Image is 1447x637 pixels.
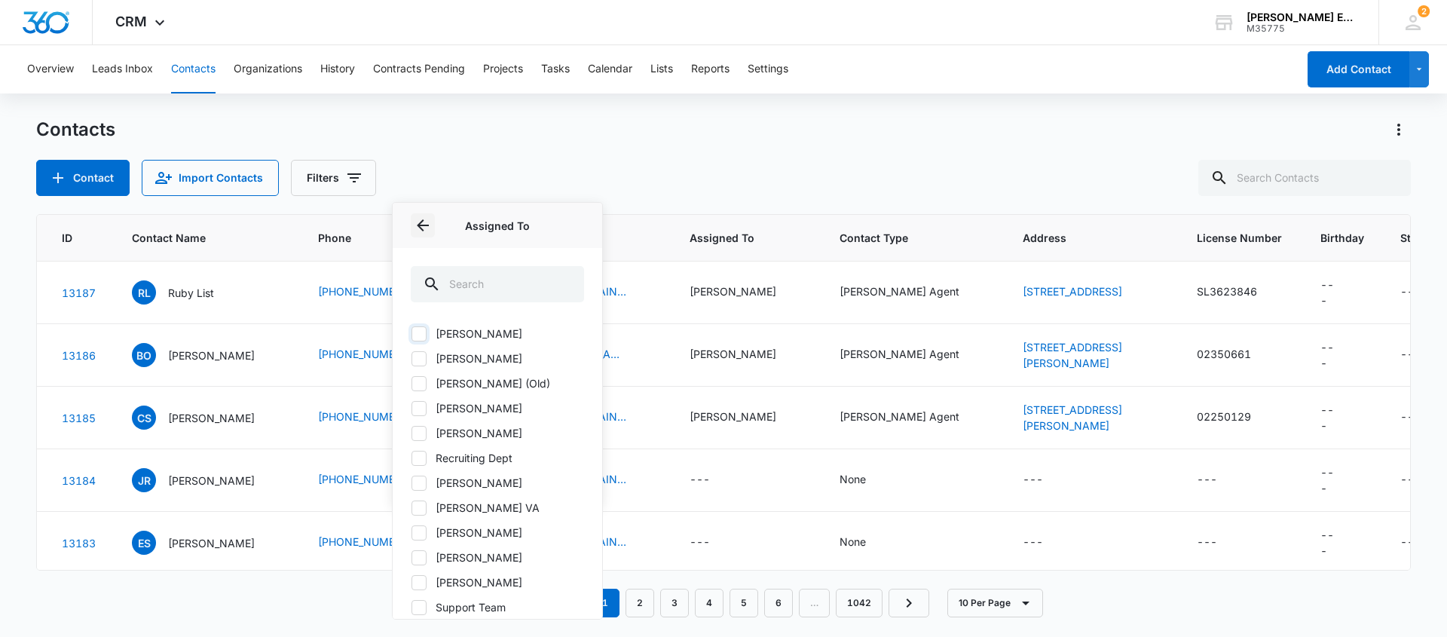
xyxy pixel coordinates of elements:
[840,409,959,424] div: [PERSON_NAME] Agent
[588,45,632,93] button: Calendar
[1197,346,1278,364] div: License Number - 02350661 - Select to Edit Field
[318,409,439,427] div: Phone - (760) 429-0926 - Select to Edit Field
[541,45,570,93] button: Tasks
[690,471,710,489] div: ---
[132,468,282,492] div: Contact Name - Jacqueline Robinson - Select to Edit Field
[168,535,255,551] p: [PERSON_NAME]
[318,346,439,364] div: Phone - (951) 834-3499 - Select to Edit Field
[690,409,776,424] div: [PERSON_NAME]
[690,283,776,299] div: [PERSON_NAME]
[36,160,130,196] button: Add Contact
[691,45,730,93] button: Reports
[62,286,96,299] a: Navigate to contact details page for Ruby List
[483,45,523,93] button: Projects
[132,230,260,246] span: Contact Name
[840,471,893,489] div: Contact Type - None - Select to Edit Field
[1320,464,1337,496] div: ---
[690,534,737,552] div: Assigned To - - Select to Edit Field
[947,589,1043,617] button: 10 Per Page
[318,283,412,299] a: [PHONE_NUMBER]
[690,346,776,362] div: [PERSON_NAME]
[1023,339,1161,371] div: Address - 31425 Gabriel Metsu St, Winchester, CA, 92596 - Select to Edit Field
[836,589,883,617] a: Page 1042
[840,346,987,364] div: Contact Type - Allison James Agent - Select to Edit Field
[132,468,156,492] span: JR
[1023,534,1043,552] div: ---
[411,475,584,491] label: [PERSON_NAME]
[1400,283,1421,302] div: ---
[318,409,412,424] a: [PHONE_NUMBER]
[142,160,279,196] button: Import Contacts
[411,574,584,590] label: [PERSON_NAME]
[1197,283,1284,302] div: License Number - SL3623846 - Select to Edit Field
[132,531,156,555] span: ES
[132,343,282,367] div: Contact Name - Bruce Owen - Select to Edit Field
[840,534,893,552] div: Contact Type - None - Select to Edit Field
[411,400,584,416] label: [PERSON_NAME]
[840,471,866,487] div: None
[132,343,156,367] span: BO
[1320,230,1364,246] span: Birthday
[1400,346,1421,364] div: ---
[411,550,584,565] label: [PERSON_NAME]
[411,450,584,466] label: Recruiting Dept
[62,412,96,424] a: Navigate to contact details page for Chloe Schmid
[1197,346,1251,362] div: 02350661
[92,45,153,93] button: Leads Inbox
[840,283,987,302] div: Contact Type - Allison James Agent - Select to Edit Field
[411,425,584,441] label: [PERSON_NAME]
[1247,11,1357,23] div: account name
[1197,230,1284,246] span: License Number
[411,326,584,341] label: [PERSON_NAME]
[840,346,959,362] div: [PERSON_NAME] Agent
[1320,339,1364,371] div: Birthday - - Select to Edit Field
[115,14,147,29] span: CRM
[1400,534,1421,552] div: ---
[168,285,214,301] p: Ruby List
[318,471,412,487] a: [PHONE_NUMBER]
[1320,277,1364,308] div: Birthday - - Select to Edit Field
[168,348,255,363] p: [PERSON_NAME]
[690,230,782,246] span: Assigned To
[1320,464,1364,496] div: Birthday - - Select to Edit Field
[1197,409,1278,427] div: License Number - 02250129 - Select to Edit Field
[1023,341,1122,369] a: [STREET_ADDRESS][PERSON_NAME]
[1197,471,1217,489] div: ---
[690,471,737,489] div: Assigned To - - Select to Edit Field
[690,534,710,552] div: ---
[1308,51,1409,87] button: Add Contact
[411,599,584,615] label: Support Team
[1023,402,1161,433] div: Address - 1775 Troy Lane, Oceanside, CA, 92054 - Select to Edit Field
[1400,471,1421,489] div: ---
[411,266,584,302] input: Search
[1198,160,1411,196] input: Search Contacts
[1197,534,1244,552] div: License Number - - Select to Edit Field
[132,531,282,555] div: Contact Name - Elizabeth Santos - Select to Edit Field
[650,45,673,93] button: Lists
[730,589,758,617] a: Page 5
[318,471,439,489] div: Phone - +1 (707) 657-8811 - Select to Edit Field
[411,351,584,366] label: [PERSON_NAME]
[318,283,439,302] div: Phone - (813) 531-1526 - Select to Edit Field
[132,280,156,305] span: RL
[411,218,584,234] p: Assigned To
[1197,409,1251,424] div: 02250129
[1400,409,1421,427] div: ---
[318,346,412,362] a: [PHONE_NUMBER]
[1023,534,1070,552] div: Address - - Select to Edit Field
[373,45,465,93] button: Contracts Pending
[690,409,803,427] div: Assigned To - Michelle Beeson - Select to Edit Field
[1320,402,1364,433] div: Birthday - - Select to Edit Field
[840,230,965,246] span: Contact Type
[411,500,584,516] label: [PERSON_NAME] VA
[764,589,793,617] a: Page 6
[1197,534,1217,552] div: ---
[1023,230,1139,246] span: Address
[1023,285,1122,298] a: [STREET_ADDRESS]
[168,410,255,426] p: [PERSON_NAME]
[36,118,115,141] h1: Contacts
[411,375,584,391] label: [PERSON_NAME] (Old)
[840,283,959,299] div: [PERSON_NAME] Agent
[1320,402,1337,433] div: ---
[27,45,74,93] button: Overview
